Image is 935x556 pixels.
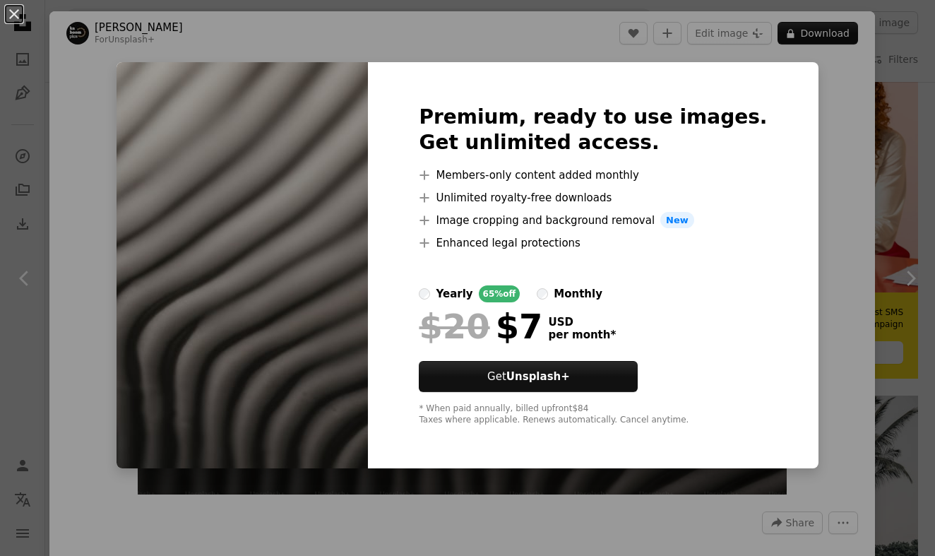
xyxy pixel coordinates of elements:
[548,316,616,329] span: USD
[436,285,472,302] div: yearly
[419,167,767,184] li: Members-only content added monthly
[479,285,520,302] div: 65% off
[419,189,767,206] li: Unlimited royalty-free downloads
[419,403,767,426] div: * When paid annually, billed upfront $84 Taxes where applicable. Renews automatically. Cancel any...
[419,212,767,229] li: Image cropping and background removal
[419,105,767,155] h2: Premium, ready to use images. Get unlimited access.
[419,308,489,345] span: $20
[419,235,767,252] li: Enhanced legal protections
[554,285,602,302] div: monthly
[537,288,548,300] input: monthly
[548,329,616,341] span: per month *
[117,62,368,469] img: premium_photo-1700755406085-70f9c747c881
[419,288,430,300] input: yearly65%off
[506,370,570,383] strong: Unsplash+
[660,212,694,229] span: New
[419,361,638,392] button: GetUnsplash+
[419,308,542,345] div: $7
